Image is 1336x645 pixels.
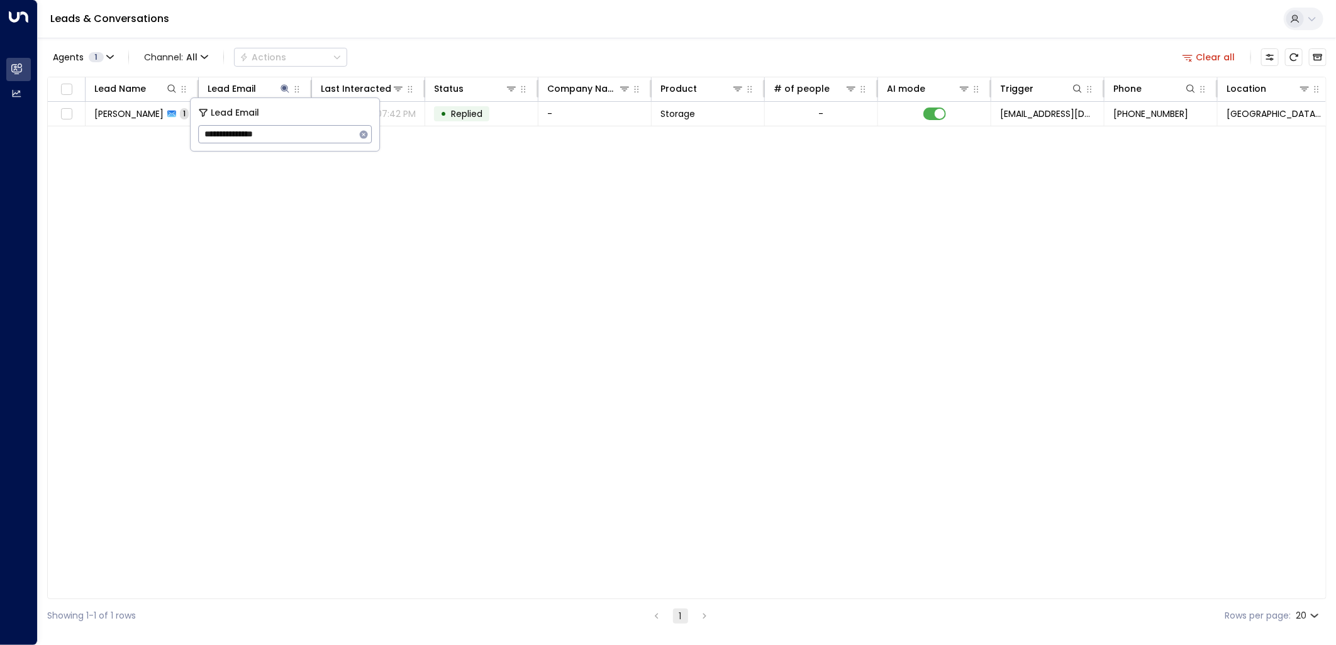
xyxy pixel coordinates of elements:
div: Last Interacted [321,81,404,96]
span: All [186,52,198,62]
button: Agents1 [47,48,118,66]
div: Status [434,81,464,96]
button: Actions [234,48,347,67]
div: Button group with a nested menu [234,48,347,67]
div: Actions [240,52,286,63]
div: Company Name [547,81,618,96]
button: Customize [1261,48,1279,66]
div: # of people [774,81,857,96]
div: Company Name [547,81,631,96]
div: 20 [1296,607,1322,625]
button: Archived Leads [1309,48,1327,66]
div: Product [660,81,744,96]
div: Trigger [1000,81,1033,96]
span: +447400706477 [1113,107,1188,120]
span: Refresh [1285,48,1303,66]
div: - [819,107,824,120]
div: AI mode [887,81,971,96]
div: Product [660,81,697,96]
div: Status [434,81,518,96]
div: Phone [1113,81,1197,96]
label: Rows per page: [1225,609,1291,622]
span: Space Station Kilburn [1227,107,1322,120]
span: Lead Email [211,106,259,120]
span: Channel: [139,48,213,66]
div: Last Interacted [321,81,391,96]
span: Replied [451,107,482,120]
nav: pagination navigation [649,608,713,624]
span: James Rami [94,107,164,120]
button: page 1 [673,609,688,624]
span: Agents [53,53,84,62]
span: Storage [660,107,695,120]
div: Lead Email [208,81,256,96]
span: 1 [89,52,104,62]
span: Toggle select row [58,106,74,122]
span: 1 [180,108,189,119]
a: Leads & Conversations [50,11,169,26]
div: Showing 1-1 of 1 rows [47,609,136,622]
div: Lead Name [94,81,178,96]
div: Trigger [1000,81,1084,96]
div: # of people [774,81,830,96]
div: Lead Email [208,81,291,96]
div: Location [1227,81,1311,96]
p: 07:42 PM [376,107,416,120]
div: AI mode [887,81,925,96]
button: Channel:All [139,48,213,66]
div: Location [1227,81,1266,96]
button: Clear all [1177,48,1240,66]
span: Toggle select all [58,82,74,97]
div: Phone [1113,81,1142,96]
span: leads@space-station.co.uk [1000,107,1095,120]
td: - [538,102,652,126]
div: • [440,103,447,124]
div: Lead Name [94,81,146,96]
